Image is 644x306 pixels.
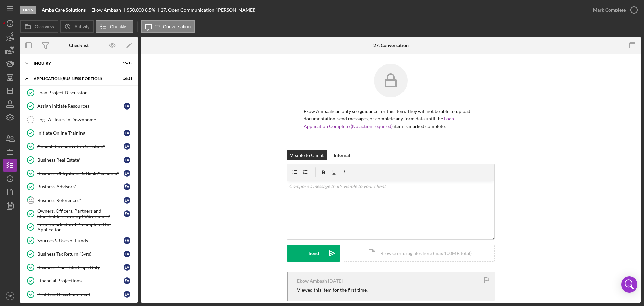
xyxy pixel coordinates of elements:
[373,43,409,48] div: 27. Conversation
[23,113,134,126] a: Log TA Hours in Downhome
[127,7,144,13] span: $50,000
[124,170,130,177] div: E A
[37,251,124,257] div: Business Tax Return (3yrs)
[23,140,134,153] a: Annual Revenue & Job Creation*EA
[23,247,134,261] a: Business Tax Return (3yrs)EA
[297,287,368,293] div: Viewed this item for the first time.
[37,208,124,219] div: Owners, Officers, Partners and Stockholders owning 20% or more*
[29,198,33,202] tspan: 11
[330,150,354,160] button: Internal
[304,116,454,129] a: Loan Application Complete (No action required)
[110,24,129,29] label: Checklist
[124,130,130,136] div: E A
[8,294,12,298] text: NB
[37,222,134,232] div: Forms marked with * completed for Application
[328,278,343,284] time: 2025-09-02 14:32
[297,278,327,284] div: Ekow Ambaah
[593,3,626,17] div: Mark Complete
[290,150,324,160] div: Visible to Client
[120,77,132,81] div: 16 / 21
[91,7,127,13] div: Ekow Ambaah
[124,251,130,257] div: E A
[23,126,134,140] a: Initiate Online TrainingEA
[37,198,124,203] div: Business References*
[34,77,116,81] div: APPLICATION (BUSINESS PORTION)
[37,103,124,109] div: Assign Initiate Resources
[161,7,255,13] div: 27. Open Communication ([PERSON_NAME])
[124,237,130,244] div: E A
[34,61,116,65] div: INQUIRY
[23,153,134,167] a: Business Real Estate*EA
[23,193,134,207] a: 11Business References*EA
[37,265,124,270] div: Business Plan - Start-ups Only
[23,167,134,180] a: Business Obligations & Bank Accounts*EA
[586,3,641,17] button: Mark Complete
[37,238,124,243] div: Sources & Uses of Funds
[37,292,124,297] div: Profit and Loss Statement
[37,171,124,176] div: Business Obligations & Bank Accounts*
[74,24,89,29] label: Activity
[96,20,133,33] button: Checklist
[37,130,124,136] div: Initiate Online Training
[20,6,36,14] div: Open
[37,117,134,122] div: Log TA Hours in Downhome
[124,264,130,271] div: E A
[124,103,130,110] div: E A
[37,278,124,283] div: Financial Projections
[35,24,54,29] label: Overview
[23,288,134,301] a: Profit and Loss StatementEA
[141,20,195,33] button: 27. Conversation
[124,157,130,163] div: E A
[124,291,130,298] div: E A
[120,61,132,65] div: 15 / 15
[37,90,134,95] div: Loan Project Discussion
[621,276,637,293] div: Open Intercom Messenger
[23,99,134,113] a: Assign Initiate ResourcesEA
[23,261,134,274] a: Business Plan - Start-ups OnlyEA
[145,7,155,13] div: 8.5 %
[23,86,134,99] a: Loan Project Discussion
[37,157,124,163] div: Business Real Estate*
[20,20,58,33] button: Overview
[23,274,134,288] a: Financial ProjectionsEA
[304,107,478,130] p: Ekow Ambaah can only see guidance for this item. They will not be able to upload documentation, s...
[124,277,130,284] div: E A
[42,7,86,13] b: Amba Care Solutions
[124,143,130,150] div: E A
[23,207,134,220] a: Owners, Officers, Partners and Stockholders owning 20% or more*EA
[287,150,327,160] button: Visible to Client
[334,150,350,160] div: Internal
[3,289,17,303] button: NB
[124,210,130,217] div: E A
[155,24,191,29] label: 27. Conversation
[23,220,134,234] a: Forms marked with * completed for Application
[124,183,130,190] div: E A
[124,197,130,204] div: E A
[37,144,124,149] div: Annual Revenue & Job Creation*
[60,20,94,33] button: Activity
[309,245,319,262] div: Send
[37,184,124,189] div: Business Advisors*
[69,43,89,48] div: Checklist
[287,245,340,262] button: Send
[23,234,134,247] a: Sources & Uses of FundsEA
[23,180,134,193] a: Business Advisors*EA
